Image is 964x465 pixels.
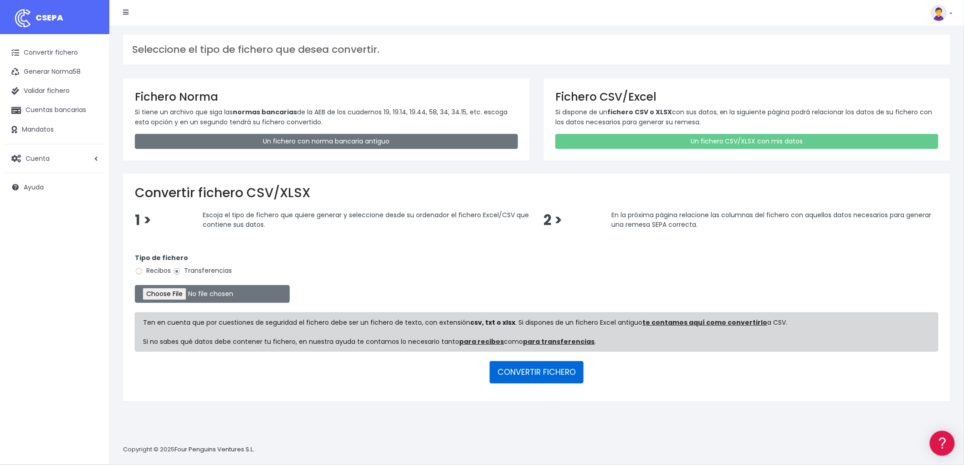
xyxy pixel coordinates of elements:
a: Problemas habituales [9,129,173,143]
img: logo [11,7,34,30]
a: Perfiles de empresas [9,158,173,172]
span: 1 > [135,210,151,230]
button: CONVERTIR FICHERO [490,361,584,383]
a: Four Penguins Ventures S.L. [174,445,254,454]
a: Mandatos [5,120,105,139]
label: Transferencias [173,266,232,276]
div: Facturación [9,181,173,189]
a: Un fichero CSV/XLSX con mis datos [555,134,938,149]
a: Ayuda [5,178,105,197]
p: Si tiene un archivo que siga las de la AEB de los cuadernos 19, 19.14, 19.44, 58, 34, 34.15, etc.... [135,107,518,128]
a: Videotutoriales [9,143,173,158]
h3: Fichero CSV/Excel [555,90,938,103]
div: Programadores [9,219,173,227]
img: profile [931,5,947,21]
label: Recibos [135,266,171,276]
a: Un fichero con norma bancaria antiguo [135,134,518,149]
strong: fichero CSV o XLSX [607,107,672,117]
p: Si dispone de un con sus datos, en la siguiente página podrá relacionar los datos de su fichero c... [555,107,938,128]
a: Información general [9,77,173,92]
button: Contáctanos [9,244,173,260]
a: Cuenta [5,149,105,168]
strong: csv, txt o xlsx [471,318,516,327]
a: para recibos [460,337,504,346]
span: Escoja el tipo de fichero que quiere generar y seleccione desde su ordenador el fichero Excel/CSV... [203,210,529,230]
a: Formatos [9,115,173,129]
h3: Fichero Norma [135,90,518,103]
a: para transferencias [523,337,595,346]
a: Validar fichero [5,82,105,101]
span: Cuenta [26,153,50,163]
div: Información general [9,63,173,72]
span: Ayuda [24,183,44,192]
a: Convertir fichero [5,43,105,62]
span: 2 > [544,210,562,230]
a: Cuentas bancarias [5,101,105,120]
a: te contamos aquí como convertirlo [643,318,768,327]
p: Copyright © 2025 . [123,445,256,455]
h3: Seleccione el tipo de fichero que desea convertir. [132,44,941,56]
div: Ten en cuenta que por cuestiones de seguridad el fichero debe ser un fichero de texto, con extens... [135,312,938,352]
strong: Tipo de fichero [135,253,188,262]
a: API [9,233,173,247]
a: POWERED BY ENCHANT [125,262,175,271]
strong: normas bancarias [233,107,297,117]
h2: Convertir fichero CSV/XLSX [135,185,938,201]
span: CSEPA [36,12,63,23]
div: Convertir ficheros [9,101,173,109]
span: En la próxima página relacione las columnas del fichero con aquellos datos necesarios para genera... [611,210,931,230]
a: General [9,195,173,210]
a: Generar Norma58 [5,62,105,82]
